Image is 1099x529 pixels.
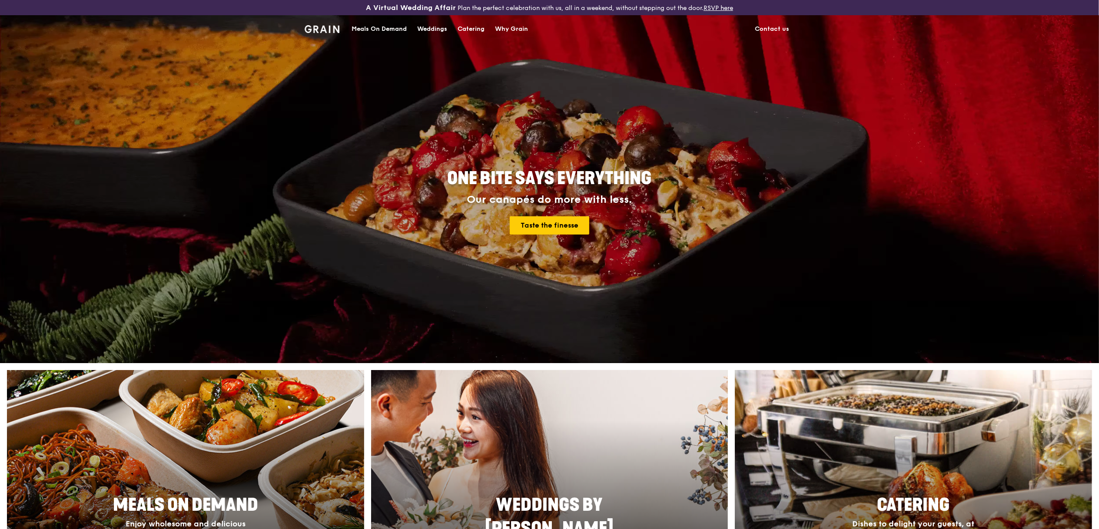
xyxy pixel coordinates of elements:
[458,16,485,42] div: Catering
[412,16,452,42] a: Weddings
[352,16,407,42] div: Meals On Demand
[113,495,258,516] span: Meals On Demand
[495,16,528,42] div: Why Grain
[750,16,795,42] a: Contact us
[305,25,340,33] img: Grain
[417,16,447,42] div: Weddings
[452,16,490,42] a: Catering
[299,3,800,12] div: Plan the perfect celebration with us, all in a weekend, without stepping out the door.
[393,194,706,206] div: Our canapés do more with less.
[877,495,950,516] span: Catering
[448,168,652,189] span: ONE BITE SAYS EVERYTHING
[305,15,340,41] a: GrainGrain
[366,3,456,12] h3: A Virtual Wedding Affair
[490,16,533,42] a: Why Grain
[510,216,589,235] a: Taste the finesse
[704,4,733,12] a: RSVP here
